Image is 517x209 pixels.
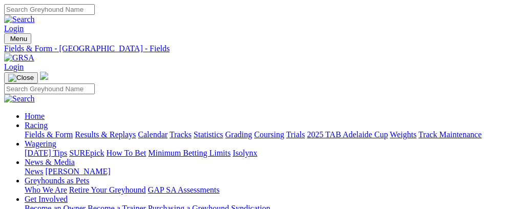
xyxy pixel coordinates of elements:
img: Search [4,94,35,103]
a: 2025 TAB Adelaide Cup [307,130,388,139]
input: Search [4,83,95,94]
a: Racing [25,121,48,130]
a: Weights [390,130,417,139]
a: How To Bet [107,149,147,157]
div: Greyhounds as Pets [25,185,513,195]
img: Search [4,15,35,24]
a: Results & Replays [75,130,136,139]
a: GAP SA Assessments [148,185,220,194]
a: Home [25,112,45,120]
div: News & Media [25,167,513,176]
a: Trials [286,130,305,139]
button: Toggle navigation [4,33,31,44]
a: Statistics [194,130,223,139]
input: Search [4,4,95,15]
img: GRSA [4,53,34,62]
div: Wagering [25,149,513,158]
img: Close [8,74,34,82]
a: News [25,167,43,176]
span: Menu [10,35,27,43]
a: Who We Are [25,185,67,194]
a: Coursing [254,130,284,139]
a: [PERSON_NAME] [45,167,110,176]
a: News & Media [25,158,75,166]
a: Fields & Form - [GEOGRAPHIC_DATA] - Fields [4,44,513,53]
a: Wagering [25,139,56,148]
img: logo-grsa-white.png [40,72,48,80]
a: Track Maintenance [419,130,482,139]
a: Fields & Form [25,130,73,139]
a: Get Involved [25,195,68,203]
a: SUREpick [69,149,104,157]
a: Login [4,24,24,33]
a: Grading [225,130,252,139]
a: Isolynx [233,149,257,157]
button: Toggle navigation [4,72,38,83]
a: Tracks [170,130,192,139]
a: Retire Your Greyhound [69,185,146,194]
a: Minimum Betting Limits [148,149,231,157]
div: Racing [25,130,513,139]
a: Login [4,62,24,71]
a: Greyhounds as Pets [25,176,89,185]
a: [DATE] Tips [25,149,67,157]
a: Calendar [138,130,168,139]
